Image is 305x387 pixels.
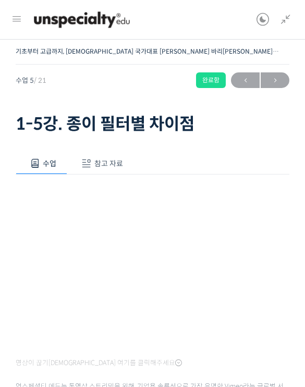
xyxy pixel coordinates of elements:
[16,359,182,367] span: 영상이 끊기[DEMOGRAPHIC_DATA] 여기를 클릭해주세요
[94,159,123,168] span: 참고 자료
[231,73,260,88] span: ←
[3,301,69,327] a: 홈
[34,76,46,85] span: / 21
[135,301,200,327] a: 설정
[196,72,226,88] div: 완료함
[16,114,289,134] h1: 1-5강. 종이 필터별 차이점
[33,316,39,324] span: 홈
[69,301,135,327] a: 대화
[261,72,289,88] a: 다음→
[16,77,46,84] span: 수업 5
[261,73,289,88] span: →
[95,317,108,325] span: 대화
[231,72,260,88] a: ←이전
[161,316,174,324] span: 설정
[43,159,56,168] span: 수업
